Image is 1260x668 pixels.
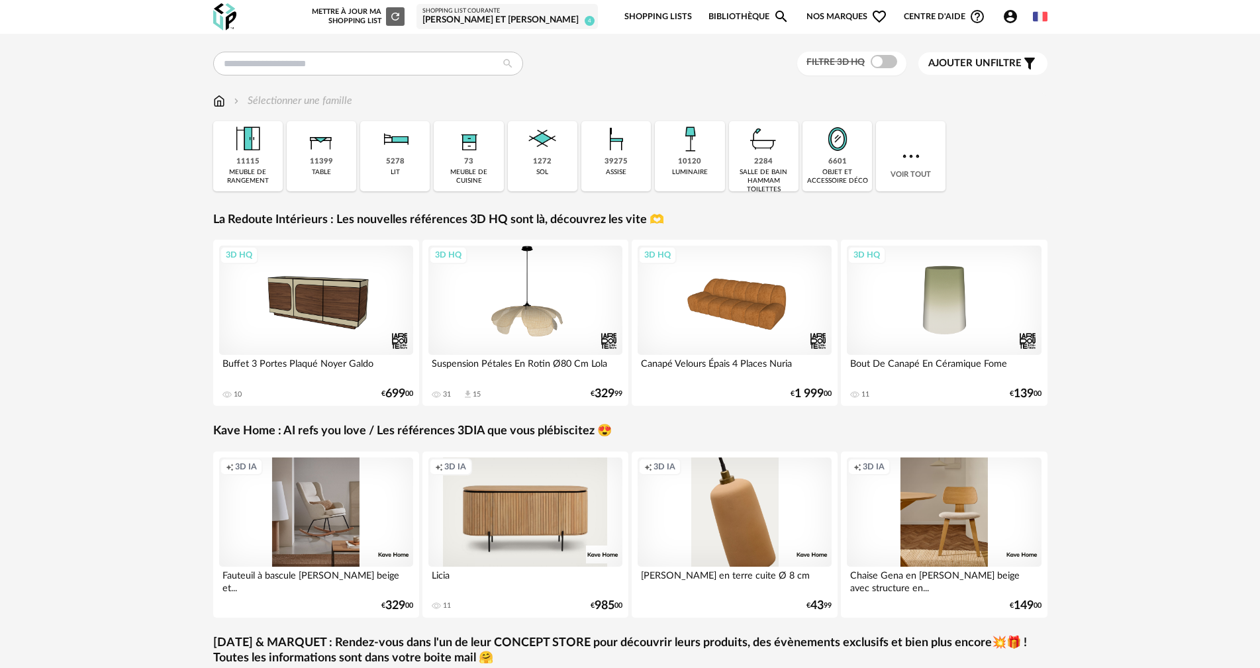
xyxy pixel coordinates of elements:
span: 1 999 [795,389,824,399]
div: sol [536,168,548,177]
span: Nos marques [806,1,887,32]
div: 11399 [310,157,333,167]
span: 3D IA [863,461,885,472]
div: Canapé Velours Épais 4 Places Nuria [638,355,832,381]
a: 3D HQ Canapé Velours Épais 4 Places Nuria €1 99900 [632,240,838,406]
div: € 00 [1010,601,1042,610]
span: Ajouter un [928,58,991,68]
span: Refresh icon [389,13,401,20]
span: Filter icon [1022,56,1038,72]
div: 3D HQ [848,246,886,263]
img: Literie.png [377,121,413,157]
div: 31 [443,390,451,399]
div: 11 [443,601,451,610]
div: € 99 [591,389,622,399]
img: OXP [213,3,236,30]
a: La Redoute Intérieurs : Les nouvelles références 3D HQ sont là, découvrez les vite 🫶 [213,213,664,228]
div: € 00 [1010,389,1042,399]
div: table [312,168,331,177]
a: BibliothèqueMagnify icon [708,1,789,32]
div: salle de bain hammam toilettes [733,168,795,194]
img: Luminaire.png [672,121,708,157]
div: [PERSON_NAME] en terre cuite Ø 8 cm [638,567,832,593]
span: Account Circle icon [1002,9,1024,24]
div: Buffet 3 Portes Plaqué Noyer Galdo [219,355,414,381]
div: € 00 [381,601,413,610]
div: 15 [473,390,481,399]
div: Shopping List courante [422,7,592,15]
div: 11 [861,390,869,399]
a: [DATE] & MARQUET : Rendez-vous dans l'un de leur CONCEPT STORE pour découvrir leurs produits, des... [213,636,1047,667]
img: Miroir.png [820,121,855,157]
a: Creation icon 3D IA Licia 11 €98500 [422,452,629,618]
span: 3D IA [444,461,466,472]
div: 73 [464,157,473,167]
img: Meuble%20de%20rangement.png [230,121,266,157]
span: Download icon [463,389,473,399]
a: Kave Home : AI refs you love / Les références 3DIA que vous plébiscitez 😍 [213,424,612,439]
div: 3D HQ [429,246,467,263]
img: svg+xml;base64,PHN2ZyB3aWR0aD0iMTYiIGhlaWdodD0iMTYiIHZpZXdCb3g9IjAgMCAxNiAxNiIgZmlsbD0ibm9uZSIgeG... [231,93,242,109]
div: 3D HQ [220,246,258,263]
div: Fauteuil à bascule [PERSON_NAME] beige et... [219,567,414,593]
a: Creation icon 3D IA Chaise Gena en [PERSON_NAME] beige avec structure en... €14900 [841,452,1047,618]
img: svg+xml;base64,PHN2ZyB3aWR0aD0iMTYiIGhlaWdodD0iMTciIHZpZXdCb3g9IjAgMCAxNiAxNyIgZmlsbD0ibm9uZSIgeG... [213,93,225,109]
div: 2284 [754,157,773,167]
div: lit [391,168,400,177]
div: Mettre à jour ma Shopping List [309,7,405,26]
span: 985 [595,601,614,610]
span: 139 [1014,389,1034,399]
div: meuble de rangement [217,168,279,185]
span: Creation icon [435,461,443,472]
div: 1272 [533,157,552,167]
a: 3D HQ Suspension Pétales En Rotin Ø80 Cm Lola 31 Download icon 15 €32999 [422,240,629,406]
div: 11115 [236,157,260,167]
span: Creation icon [644,461,652,472]
div: 10 [234,390,242,399]
span: Magnify icon [773,9,789,24]
a: 3D HQ Bout De Canapé En Céramique Fome 11 €13900 [841,240,1047,406]
div: 10120 [678,157,701,167]
img: Assise.png [599,121,634,157]
div: meuble de cuisine [438,168,499,185]
a: 3D HQ Buffet 3 Portes Plaqué Noyer Galdo 10 €69900 [213,240,420,406]
div: Sélectionner une famille [231,93,352,109]
span: Filtre 3D HQ [806,58,865,67]
img: Salle%20de%20bain.png [746,121,781,157]
a: Creation icon 3D IA Fauteuil à bascule [PERSON_NAME] beige et... €32900 [213,452,420,618]
div: 3D HQ [638,246,677,263]
span: Creation icon [226,461,234,472]
div: luminaire [672,168,708,177]
div: Suspension Pétales En Rotin Ø80 Cm Lola [428,355,623,381]
div: assise [606,168,626,177]
a: Creation icon 3D IA [PERSON_NAME] en terre cuite Ø 8 cm €4399 [632,452,838,618]
span: 329 [385,601,405,610]
div: 39275 [605,157,628,167]
span: 4 [585,16,595,26]
button: Ajouter unfiltre Filter icon [918,52,1047,75]
span: filtre [928,57,1022,70]
span: Centre d'aideHelp Circle Outline icon [904,9,985,24]
img: Table.png [303,121,339,157]
span: 43 [810,601,824,610]
span: Creation icon [853,461,861,472]
div: Licia [428,567,623,593]
span: 699 [385,389,405,399]
img: Sol.png [524,121,560,157]
span: Account Circle icon [1002,9,1018,24]
span: 3D IA [235,461,257,472]
div: Chaise Gena en [PERSON_NAME] beige avec structure en... [847,567,1042,593]
div: € 00 [791,389,832,399]
div: 5278 [386,157,405,167]
div: € 00 [591,601,622,610]
div: 6601 [828,157,847,167]
div: [PERSON_NAME] et [PERSON_NAME] [422,15,592,26]
img: fr [1033,9,1047,24]
a: Shopping Lists [624,1,692,32]
img: more.7b13dc1.svg [899,144,923,168]
div: objet et accessoire déco [806,168,868,185]
span: 329 [595,389,614,399]
div: Bout De Canapé En Céramique Fome [847,355,1042,381]
div: Voir tout [876,121,945,191]
a: Shopping List courante [PERSON_NAME] et [PERSON_NAME] 4 [422,7,592,26]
